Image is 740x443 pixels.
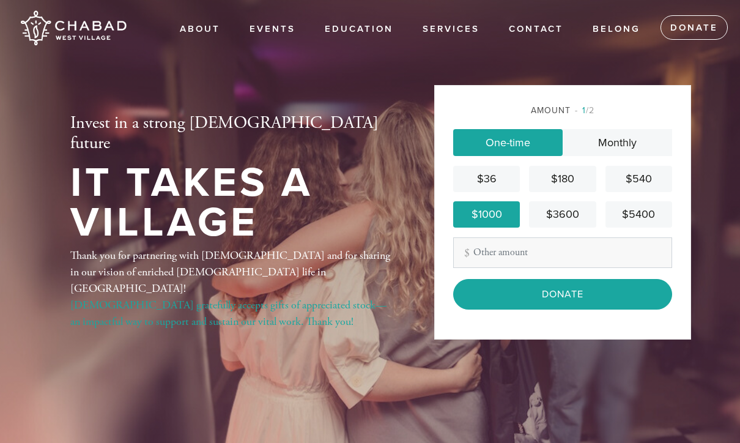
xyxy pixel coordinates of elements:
img: Chabad%20West%20Village.png [18,6,128,50]
a: About [171,18,229,41]
div: Thank you for partnering with [DEMOGRAPHIC_DATA] and for sharing in our vision of enriched [DEMOG... [70,247,394,330]
div: $3600 [534,206,591,223]
div: $5400 [610,206,667,223]
a: [DEMOGRAPHIC_DATA] gratefully accepts gifts of appreciated stock—an impactful way to support and ... [70,298,387,329]
a: Services [413,18,489,41]
a: $180 [529,166,596,192]
a: One-time [453,129,563,156]
a: $5400 [605,201,672,228]
a: $36 [453,166,520,192]
a: EDUCATION [316,18,402,41]
a: Events [240,18,305,41]
a: $3600 [529,201,596,228]
a: $1000 [453,201,520,228]
div: Amount [453,104,672,117]
span: /2 [575,105,594,116]
a: Contact [500,18,572,41]
h2: Invest in a strong [DEMOGRAPHIC_DATA] future [70,113,394,154]
a: Belong [583,18,649,41]
a: $540 [605,166,672,192]
span: 1 [582,105,586,116]
a: Donate [660,15,728,40]
h1: It Takes a Village [70,163,394,242]
a: Monthly [563,129,672,156]
div: $540 [610,171,667,187]
div: $180 [534,171,591,187]
div: $36 [458,171,515,187]
input: Other amount [453,237,672,268]
div: $1000 [458,206,515,223]
input: Donate [453,279,672,310]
